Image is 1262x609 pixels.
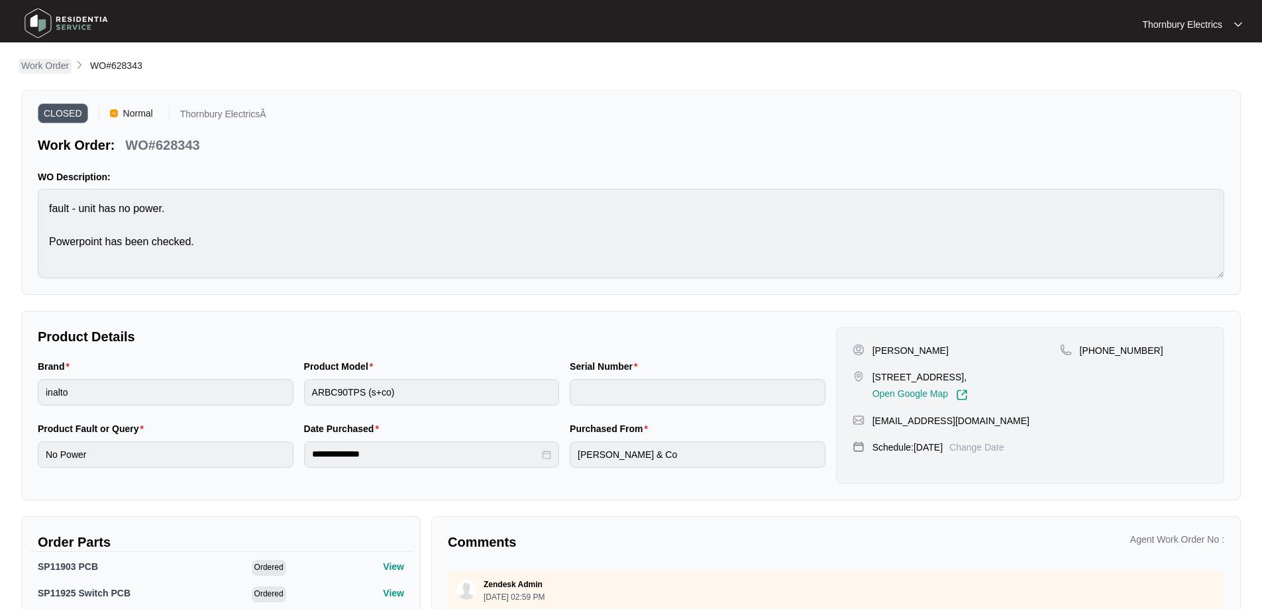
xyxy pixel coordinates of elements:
[570,422,653,435] label: Purchased From
[38,533,404,551] p: Order Parts
[956,389,968,401] img: Link-External
[570,441,825,468] input: Purchased From
[21,59,69,72] p: Work Order
[180,109,266,123] p: Thornbury ElectricsÂ
[484,579,543,590] p: Zendesk Admin
[38,136,115,154] p: Work Order:
[853,414,865,426] img: map-pin
[872,414,1029,427] p: [EMAIL_ADDRESS][DOMAIN_NAME]
[1130,533,1224,546] p: Agent Work Order No :
[570,360,643,373] label: Serial Number
[1142,18,1222,31] p: Thornbury Electrics
[20,3,113,43] img: residentia service logo
[1080,344,1163,357] p: [PHONE_NUMBER]
[1060,344,1072,356] img: map-pin
[74,60,85,70] img: chevron-right
[872,344,949,357] p: [PERSON_NAME]
[304,422,384,435] label: Date Purchased
[19,59,72,74] a: Work Order
[383,560,404,573] p: View
[570,379,825,406] input: Serial Number
[38,422,149,435] label: Product Fault or Query
[125,136,199,154] p: WO#628343
[304,379,560,406] input: Product Model
[38,379,293,406] input: Brand
[252,586,286,602] span: Ordered
[853,344,865,356] img: user-pin
[304,360,379,373] label: Product Model
[252,560,286,576] span: Ordered
[484,593,545,601] p: [DATE] 02:59 PM
[38,189,1224,278] textarea: fault - unit has no power. Powerpoint has been checked.
[448,533,827,551] p: Comments
[38,103,88,123] span: CLOSED
[1234,21,1242,28] img: dropdown arrow
[312,447,540,461] input: Date Purchased
[853,370,865,382] img: map-pin
[872,389,968,401] a: Open Google Map
[383,586,404,600] p: View
[38,441,293,468] input: Product Fault or Query
[38,588,131,598] span: SP11925 Switch PCB
[90,60,142,71] span: WO#628343
[38,327,825,346] p: Product Details
[110,109,118,117] img: Vercel Logo
[38,360,75,373] label: Brand
[872,370,968,384] p: [STREET_ADDRESS],
[853,441,865,453] img: map-pin
[456,580,476,600] img: user.svg
[118,103,158,123] span: Normal
[38,561,98,572] span: SP11903 PCB
[872,441,943,454] p: Schedule: [DATE]
[949,441,1004,454] p: Change Date
[38,170,1224,184] p: WO Description:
